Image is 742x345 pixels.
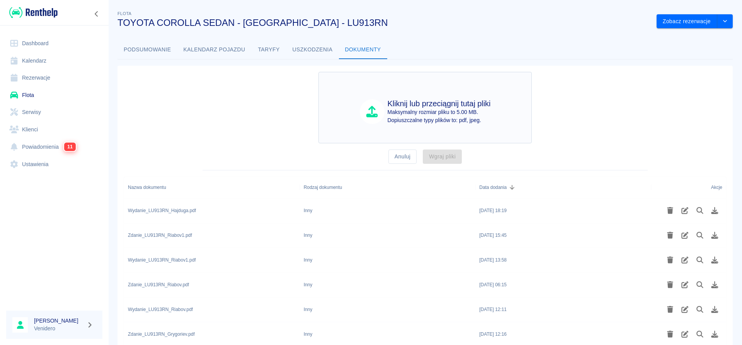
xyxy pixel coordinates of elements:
img: Renthelp logo [9,6,58,19]
p: Dopiuszczalne typy plików to: pdf, jpeg. [388,116,491,124]
button: Podgląd pliku [693,253,708,267]
div: Inny [304,331,313,338]
button: Pobierz plik [707,328,722,341]
a: Flota [6,87,102,104]
button: Taryfy [252,41,286,59]
a: Kalendarz [6,52,102,70]
div: 6 wrz 2025, 13:58 [479,257,507,263]
a: Ustawienia [6,156,102,173]
div: Rodzaj dokumentu [300,177,476,198]
div: Data dodania [479,177,507,198]
button: drop-down [717,14,733,29]
span: Flota [117,11,131,16]
button: Usuń plik [663,204,678,217]
a: Rezerwacje [6,69,102,87]
div: Inny [304,207,313,214]
button: Zwiń nawigację [91,9,102,19]
h6: [PERSON_NAME] [34,317,83,325]
div: Rodzaj dokumentu [304,177,342,198]
div: Zdanie_LU913RN_Riabov1.pdf [128,232,192,239]
button: Podgląd pliku [693,204,708,217]
button: Sort [507,182,517,193]
div: Wydanie_LU913RN_Hajduga.pdf [128,207,196,214]
button: Zobacz rezerwacje [657,14,717,29]
button: Edytuj rodzaj dokumentu [677,278,693,291]
button: Edytuj rodzaj dokumentu [677,204,693,217]
button: Podgląd pliku [693,303,708,316]
h3: TOYOTA COROLLA SEDAN - [GEOGRAPHIC_DATA] - LU913RN [117,17,650,28]
h4: Kliknij lub przeciągnij tutaj pliki [388,99,491,108]
a: Klienci [6,121,102,138]
button: Pobierz plik [707,229,722,242]
button: Podsumowanie [117,41,177,59]
button: Uszkodzenia [286,41,339,59]
button: Edytuj rodzaj dokumentu [677,303,693,316]
button: Pobierz plik [707,303,722,316]
div: Inny [304,232,313,239]
div: Data dodania [475,177,651,198]
div: Wydanie_LU913RN_Riabov1.pdf [128,257,196,263]
div: Zdanie_LU913RN_Grygoriev.pdf [128,331,195,338]
a: Dashboard [6,35,102,52]
p: Venidero [34,325,83,333]
div: 19 sie 2025, 12:16 [479,331,507,338]
p: Maksymalny rozmiar pliku to 5.00 MB. [388,108,491,116]
a: Serwisy [6,104,102,121]
div: Zdanie_LU913RN_Riabov.pdf [128,281,189,288]
button: Usuń plik [663,278,678,291]
div: 30 sie 2025, 12:11 [479,306,507,313]
div: 7 paź 2025, 18:19 [479,207,507,214]
button: Usuń plik [663,229,678,242]
div: 2 wrz 2025, 06:15 [479,281,507,288]
div: Inny [304,306,313,313]
button: Edytuj rodzaj dokumentu [677,253,693,267]
div: Nazwa dokumentu [128,177,166,198]
button: Usuń plik [663,253,678,267]
button: Podgląd pliku [693,278,708,291]
button: Usuń plik [663,328,678,341]
div: Nazwa dokumentu [124,177,300,198]
button: Pobierz plik [707,253,722,267]
button: Anuluj [388,150,417,164]
div: Akcje [651,177,726,198]
div: Inny [304,257,313,263]
div: Wydanie_LU913RN_Riabov.pdf [128,306,193,313]
button: Kalendarz pojazdu [177,41,252,59]
button: Pobierz plik [707,278,722,291]
div: 10 wrz 2025, 15:45 [479,232,507,239]
button: Podgląd pliku [693,328,708,341]
span: 11 [64,142,76,151]
button: Podgląd pliku [693,229,708,242]
button: Edytuj rodzaj dokumentu [677,229,693,242]
button: Usuń plik [663,303,678,316]
button: Dokumenty [339,41,387,59]
button: Edytuj rodzaj dokumentu [677,328,693,341]
div: Inny [304,281,313,288]
a: Renthelp logo [6,6,58,19]
button: Pobierz plik [707,204,722,217]
div: Akcje [711,177,722,198]
a: Powiadomienia11 [6,138,102,156]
